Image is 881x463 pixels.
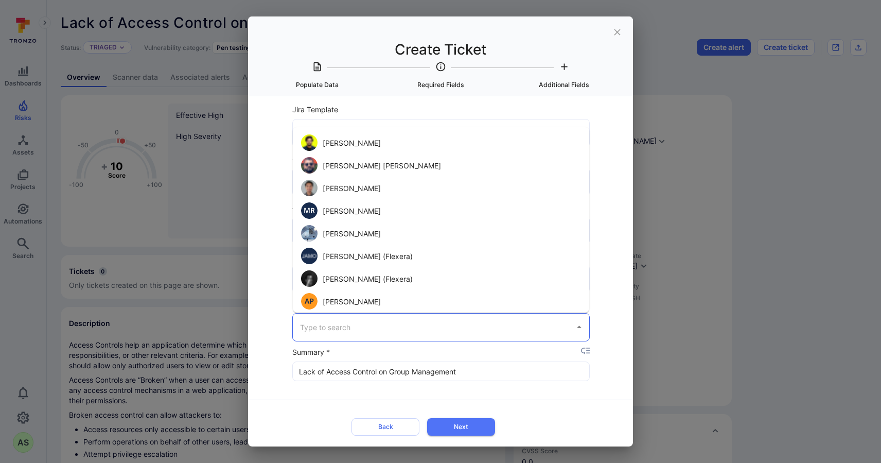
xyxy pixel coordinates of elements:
[291,200,590,249] div: ticket field
[292,347,540,357] label: Summary *
[581,347,590,355] i: placeholder selector
[301,202,318,219] div: Mohan Ramalingam
[291,249,590,297] div: ticket field
[293,199,589,222] li: [PERSON_NAME]
[259,80,375,90] span: Populate Data
[293,177,589,199] li: [PERSON_NAME]
[297,124,585,142] input: Type to search for a template
[301,270,318,287] div: Saeed Ehsani (Flexera)
[301,293,318,310] div: Abhijeet Pai
[301,202,318,219] img: e35646e1b84b52084df9ab678ba300ac
[293,154,589,177] li: [PERSON_NAME] [PERSON_NAME]
[301,270,318,287] img: 16
[293,267,589,290] li: [PERSON_NAME] (Flexera)
[301,180,318,196] div: Paul Trinh
[292,298,590,346] div: ticket field
[301,134,318,151] div: Varun Lokeshappa Sujatha
[301,225,318,242] div: Rickie Du
[301,157,318,174] div: Nilesh Kumar Singh
[383,80,498,90] span: Required Fields
[606,21,629,44] button: close
[427,418,495,435] button: Next
[291,151,590,200] div: ticket field
[248,16,633,96] h2: Create Ticket
[293,290,589,313] li: [PERSON_NAME]
[573,321,586,334] button: Close
[292,104,590,115] label: Jira Template
[351,418,419,435] button: Back
[292,347,590,385] div: ticket field
[291,103,590,151] div: ticket field
[293,245,589,267] li: [PERSON_NAME] (Flexera)
[301,248,318,264] img: 16
[506,80,622,90] span: Additional Fields
[301,157,318,174] img: 16
[301,293,318,310] img: d6930be9fa0730e157fae2b86500b56e
[301,180,318,196] img: 16
[293,222,589,245] li: [PERSON_NAME]
[293,131,589,154] li: [PERSON_NAME]
[301,248,318,264] div: James O'Connor (Flexera)
[297,318,569,336] input: Type to search
[301,134,318,151] img: 16
[301,225,318,242] img: e00ba5c288c358f869e10968fb2560af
